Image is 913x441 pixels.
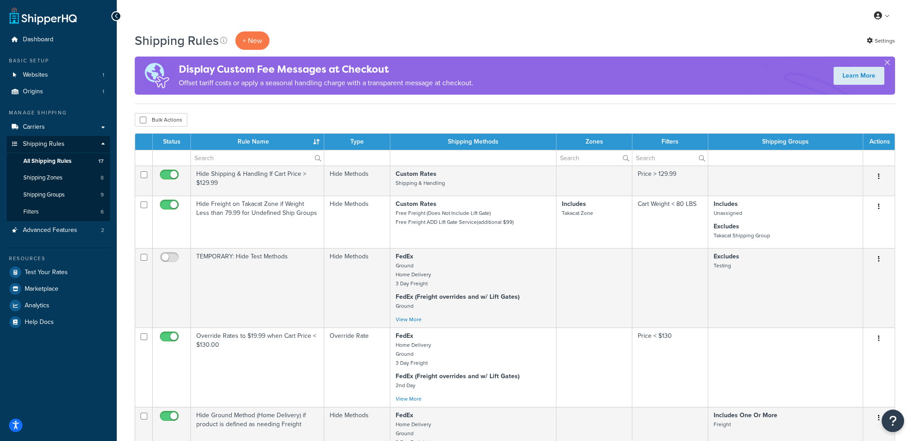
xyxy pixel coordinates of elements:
span: Shipping Groups [23,191,65,199]
th: Status [153,134,191,150]
span: Test Your Rates [25,269,68,276]
span: 9 [101,191,104,199]
div: Basic Setup [7,57,110,65]
td: Override Rate [324,327,390,407]
td: Price > 129.99 [632,166,708,196]
small: Takacat Shipping Group [714,231,770,240]
a: View More [396,395,422,403]
a: Settings [867,35,895,47]
span: 1 [102,71,104,79]
th: Rule Name : activate to sort column ascending [191,134,324,150]
td: TEMPORARY: Hide Test Methods [191,248,324,327]
input: Search [632,150,708,166]
span: 1 [102,88,104,96]
a: Test Your Rates [7,264,110,280]
span: Origins [23,88,43,96]
span: 6 [101,208,104,216]
td: Hide Freight on Takacat Zone if Weight Less than 79.99 for Undefined Ship Groups [191,196,324,248]
span: 17 [98,157,104,165]
span: Dashboard [23,36,53,44]
span: 2 [101,227,104,234]
a: Dashboard [7,31,110,48]
input: Search [556,150,632,166]
th: Type [324,134,390,150]
span: Shipping Rules [23,140,65,148]
a: Origins 1 [7,83,110,100]
li: Websites [7,67,110,83]
a: Advanced Features 2 [7,222,110,239]
th: Shipping Methods [390,134,556,150]
span: 8 [101,174,104,182]
small: Home Delivery Ground 3 Day Freight [396,341,431,367]
a: Shipping Groups 9 [7,187,110,203]
strong: Excludes [714,222,739,231]
span: Marketplace [25,285,58,293]
strong: FedEx (Freight overrides and w/ Lift Gates) [396,292,520,301]
strong: FedEx [396,331,413,341]
td: Cart Weight < 80 LBS [632,196,708,248]
strong: Includes One Or More [714,410,777,420]
span: Shipping Zones [23,174,62,182]
span: Advanced Features [23,227,77,234]
td: Override Rates to $19.99 when Cart Price < $130.00 [191,327,324,407]
small: Shipping & Handling [396,179,445,187]
strong: Includes [562,199,586,209]
a: Marketplace [7,281,110,297]
th: Filters [632,134,708,150]
p: Offset tariff costs or apply a seasonal handling charge with a transparent message at checkout. [179,77,473,89]
a: View More [396,315,422,323]
span: Websites [23,71,48,79]
button: Bulk Actions [135,113,187,127]
li: Shipping Rules [7,136,110,221]
small: Ground [396,302,414,310]
input: Search [191,150,324,166]
strong: Includes [714,199,738,209]
li: Advanced Features [7,222,110,239]
img: duties-banner-06bc72dcb5fe05cb3f9472aba00be2ae8eb53ab6f0d8bb03d382ba314ac3c341.png [135,57,179,95]
th: Zones [556,134,633,150]
td: Hide Methods [324,248,390,327]
small: Free Freight (Does Not Include Lift Gate) Free Freight ADD Lift Gate Service(additional $99) [396,209,514,226]
small: Unassigned [714,209,742,217]
li: Filters [7,204,110,220]
small: Takacat Zone [562,209,593,217]
td: Price < $130 [632,327,708,407]
span: All Shipping Rules [23,157,71,165]
li: Origins [7,83,110,100]
td: Hide Methods [324,196,390,248]
div: Resources [7,255,110,262]
strong: FedEx [396,252,413,261]
strong: FedEx [396,410,413,420]
a: Shipping Rules [7,136,110,153]
a: Carriers [7,119,110,135]
p: + New [235,31,269,50]
small: Ground Home Delivery 3 Day Freight [396,262,431,288]
a: Shipping Zones 8 [7,170,110,186]
a: Help Docs [7,314,110,330]
th: Shipping Groups [708,134,863,150]
td: Hide Methods [324,166,390,196]
span: Help Docs [25,319,54,326]
h1: Shipping Rules [135,32,219,49]
li: Shipping Zones [7,170,110,186]
span: Analytics [25,302,49,310]
span: Carriers [23,123,45,131]
small: 2nd Day [396,381,415,389]
small: Freight [714,420,731,428]
small: Testing [714,262,731,270]
strong: Custom Rates [396,199,437,209]
td: Hide Shipping & Handling If Cart Price > $129.99 [191,166,324,196]
button: Open Resource Center [882,410,904,432]
li: Shipping Groups [7,187,110,203]
a: Analytics [7,297,110,314]
th: Actions [863,134,895,150]
strong: FedEx (Freight overrides and w/ Lift Gates) [396,371,520,381]
li: All Shipping Rules [7,153,110,170]
a: ShipperHQ Home [9,7,77,25]
a: Filters 6 [7,204,110,220]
